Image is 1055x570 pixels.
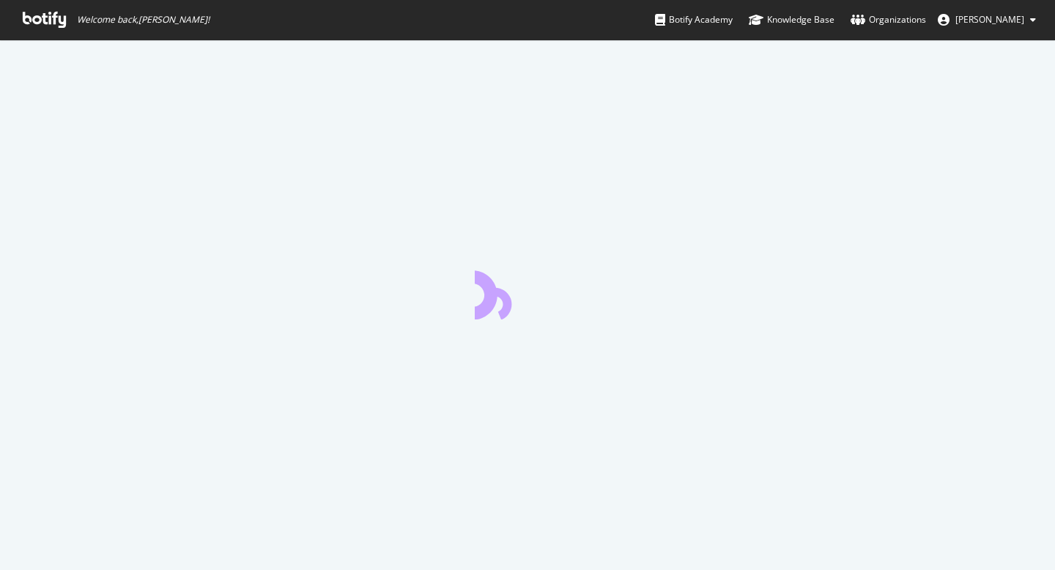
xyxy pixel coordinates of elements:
[475,267,580,319] div: animation
[955,13,1024,26] span: Priscilla Lim
[655,12,733,27] div: Botify Academy
[749,12,834,27] div: Knowledge Base
[77,14,210,26] span: Welcome back, [PERSON_NAME] !
[851,12,926,27] div: Organizations
[926,8,1048,32] button: [PERSON_NAME]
